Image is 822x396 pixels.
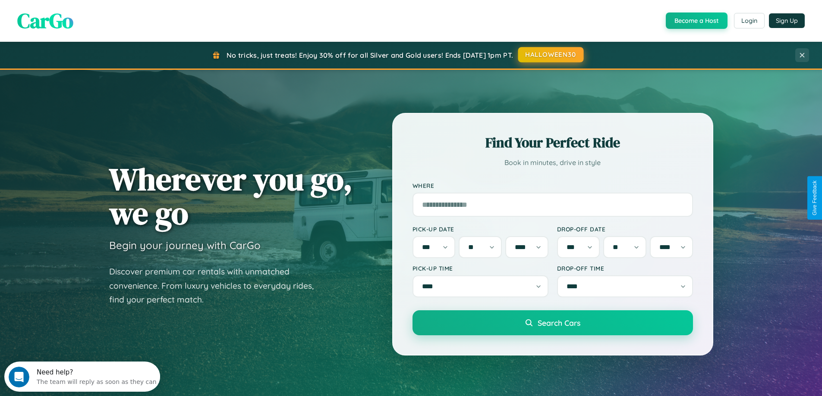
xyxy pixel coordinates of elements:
[413,133,693,152] h2: Find Your Perfect Ride
[4,362,160,392] iframe: Intercom live chat discovery launcher
[557,225,693,233] label: Drop-off Date
[413,156,693,169] p: Book in minutes, drive in style
[734,13,765,28] button: Login
[3,3,161,27] div: Open Intercom Messenger
[413,225,548,233] label: Pick-up Date
[769,13,805,28] button: Sign Up
[518,47,584,62] button: HALLOWEEN30
[109,162,353,230] h1: Wherever you go, we go
[557,265,693,272] label: Drop-off Time
[666,12,728,29] button: Become a Host
[812,181,818,215] div: Give Feedback
[109,265,325,307] p: Discover premium car rentals with unmatched convenience. From luxury vehicles to everyday rides, ...
[32,7,152,14] div: Need help?
[17,6,73,35] span: CarGo
[413,265,548,272] label: Pick-up Time
[227,51,513,59] span: No tricks, just treats! Enjoy 30% off for all Silver and Gold users! Ends [DATE] 1pm PT.
[413,310,693,335] button: Search Cars
[9,367,29,387] iframe: Intercom live chat
[32,14,152,23] div: The team will reply as soon as they can
[109,239,261,252] h3: Begin your journey with CarGo
[413,182,693,189] label: Where
[538,318,580,327] span: Search Cars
